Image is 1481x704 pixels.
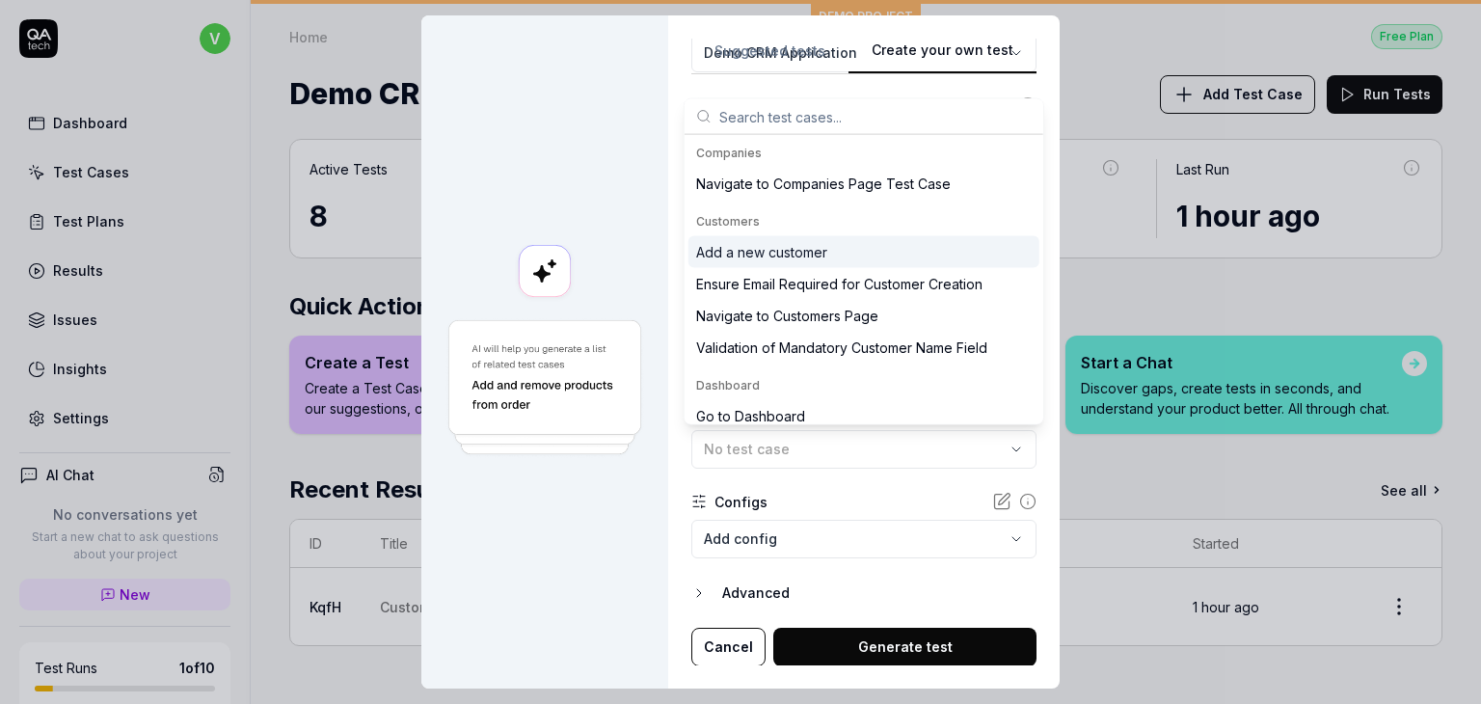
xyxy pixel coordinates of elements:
[691,628,766,666] button: Cancel
[696,338,987,358] div: Validation of Mandatory Customer Name Field
[696,213,1032,230] div: Customers
[696,306,878,326] div: Navigate to Customers Page
[696,174,951,194] div: Navigate to Companies Page Test Case
[691,430,1037,469] button: No test case
[722,582,1037,605] div: Advanced
[719,99,1032,134] input: Search test cases...
[685,135,1043,424] div: Suggestions
[691,40,848,74] button: Suggested tests
[696,377,1032,394] div: Dashboard
[696,406,805,426] div: Go to Dashboard
[714,95,746,116] div: Goal
[714,492,767,512] div: Configs
[691,582,1037,605] button: Advanced
[848,40,1037,74] button: Create your own test
[696,242,827,262] div: Add a new customer
[696,145,1032,162] div: Companies
[696,274,983,294] div: Ensure Email Required for Customer Creation
[444,317,645,459] img: Generate a test using AI
[773,628,1037,666] button: Generate test
[704,441,790,457] span: No test case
